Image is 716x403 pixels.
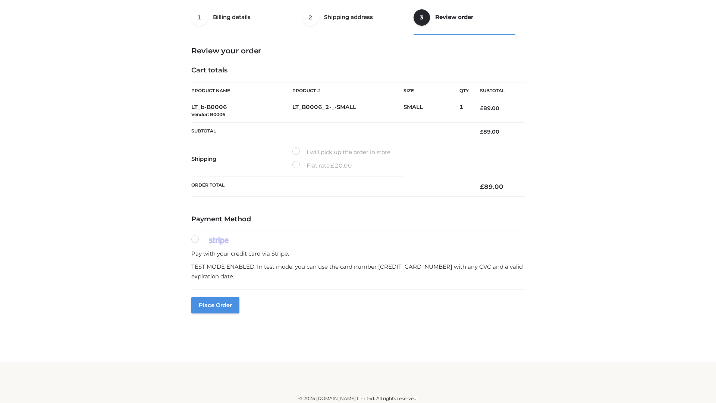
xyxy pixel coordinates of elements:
button: Place order [191,297,239,313]
bdi: 89.00 [480,183,503,190]
bdi: 89.00 [480,105,499,112]
td: SMALL [403,99,459,123]
bdi: 89.00 [480,128,499,135]
th: Qty [459,82,469,99]
th: Subtotal [469,82,525,99]
td: LT_B0006_2-_-SMALL [292,99,403,123]
h4: Payment Method [191,215,525,224]
bdi: 20.00 [331,162,352,169]
span: £ [480,183,484,190]
label: I will pick up the order in store. [292,147,392,157]
th: Shipping [191,141,292,177]
span: £ [480,105,483,112]
th: Size [403,82,456,99]
td: 1 [459,99,469,123]
td: LT_b-B0006 [191,99,292,123]
th: Order Total [191,177,469,197]
th: Product # [292,82,403,99]
th: Product Name [191,82,292,99]
p: Pay with your credit card via Stripe. [191,249,525,259]
span: £ [331,162,335,169]
small: Vendor: B0006 [191,112,225,117]
h4: Cart totals [191,66,525,75]
p: TEST MODE ENABLED. In test mode, you can use the card number [CREDIT_CARD_NUMBER] with any CVC an... [191,262,525,281]
span: £ [480,128,483,135]
div: © 2025 [DOMAIN_NAME] Limited. All rights reserved. [111,395,605,402]
th: Subtotal [191,122,469,141]
label: Flat rate: [292,161,352,171]
h3: Review your order [191,46,525,55]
